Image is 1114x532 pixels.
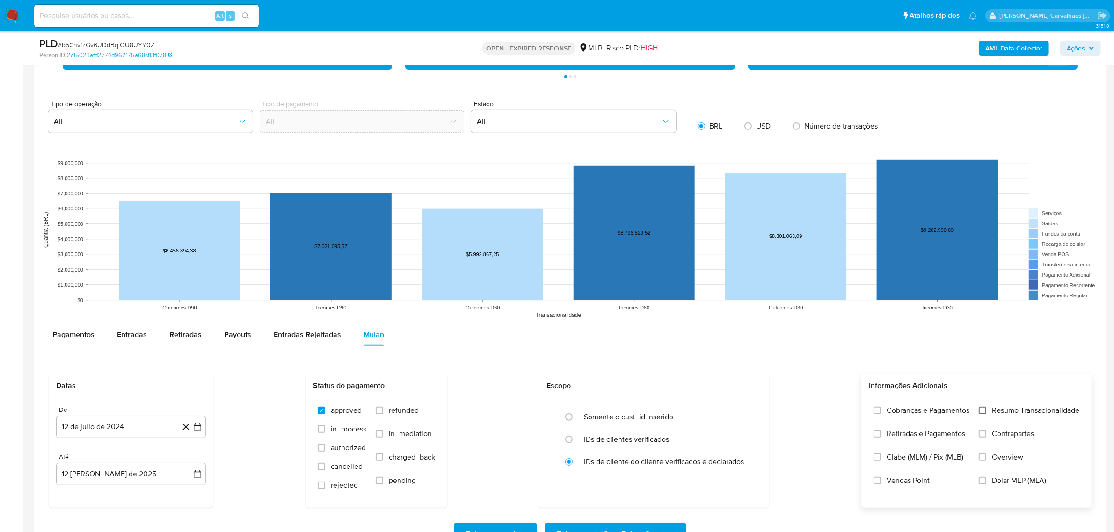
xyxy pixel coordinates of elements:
span: Ações [1067,41,1085,56]
button: AML Data Collector [979,41,1049,56]
a: Sair [1097,11,1107,21]
p: sara.carvalhaes@mercadopago.com.br [1000,11,1094,20]
b: AML Data Collector [985,41,1042,56]
span: # b5ChvfzGv6UDdBqlOU8UYY0Z [58,40,154,50]
b: PLD [39,36,58,51]
b: Person ID [39,51,65,59]
button: search-icon [236,9,255,22]
span: s [229,11,232,20]
a: Notificações [969,12,977,20]
button: Ações [1060,41,1101,56]
span: Atalhos rápidos [910,11,960,21]
div: MLB [579,43,603,53]
span: HIGH [641,43,658,53]
span: Risco PLD: [606,43,658,53]
span: Alt [216,11,224,20]
span: 3.151.0 [1096,22,1109,29]
input: Pesquise usuários ou casos... [34,10,259,22]
p: OPEN - EXPIRED RESPONSE [482,42,575,55]
a: 2c15023afd2774d962175a68cf13f078 [67,51,172,59]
